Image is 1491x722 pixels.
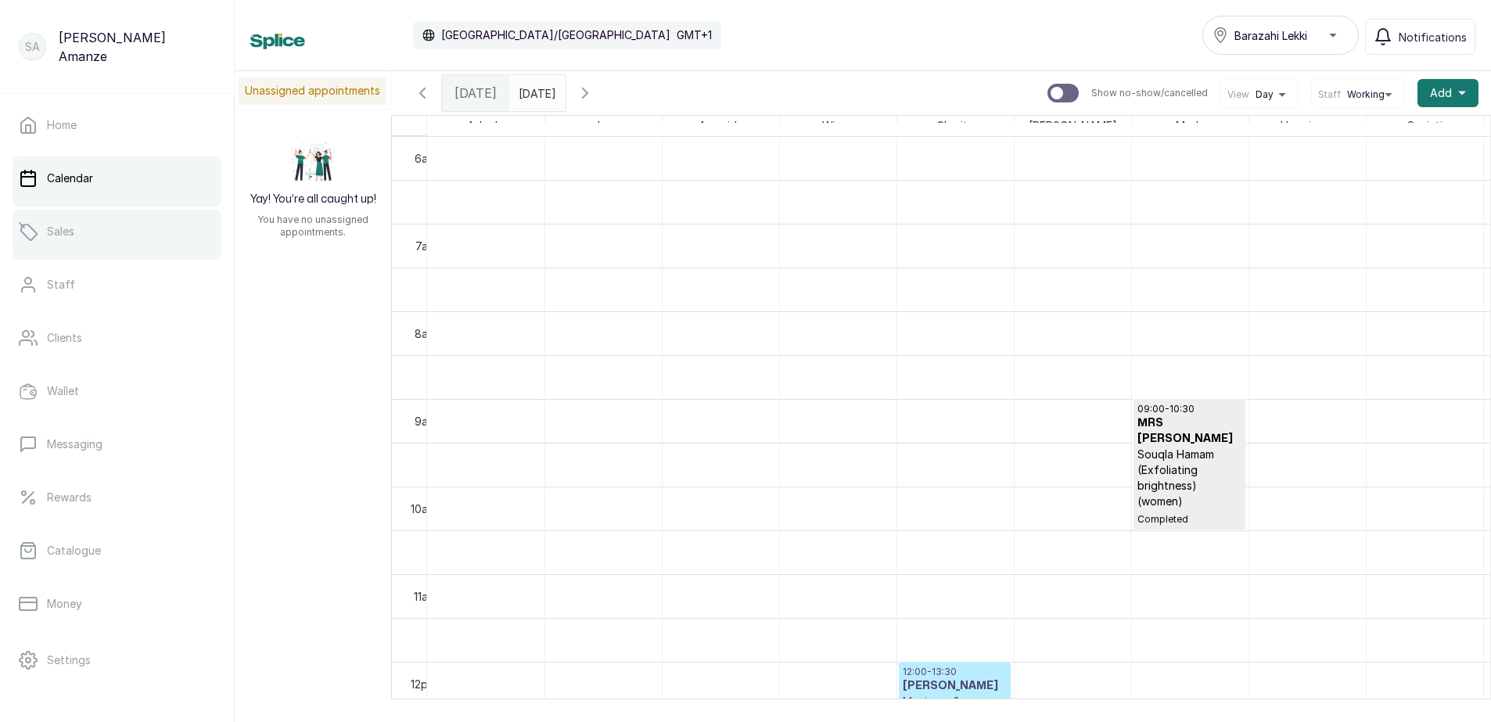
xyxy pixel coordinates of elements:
p: Rewards [47,490,92,505]
a: Catalogue [13,529,221,573]
span: Staff [1318,88,1341,101]
span: Add [1430,85,1452,101]
p: SA [25,39,40,55]
span: Adeola [464,116,507,135]
span: Joy [591,116,616,135]
div: 6am [411,150,440,167]
span: Day [1256,88,1274,101]
p: Show no-show/cancelled [1091,87,1208,99]
h3: MRS [PERSON_NAME] [1137,415,1241,447]
p: Messaging [47,436,102,452]
span: View [1227,88,1249,101]
a: Sales [13,210,221,253]
button: Barazahi Lekki [1202,16,1359,55]
span: Ayomide [695,116,746,135]
a: Wallet [13,369,221,413]
p: Money [47,596,82,612]
p: Settings [47,652,91,668]
button: Notifications [1365,19,1475,55]
div: 12pm [408,676,440,692]
p: GMT+1 [677,27,712,43]
a: Messaging [13,422,221,466]
button: ViewDay [1227,88,1292,101]
p: [PERSON_NAME] Amanze [59,28,215,66]
p: Sales [47,224,74,239]
h3: [PERSON_NAME] [903,678,1007,694]
p: You have no unassigned appointments. [244,214,382,239]
button: Add [1417,79,1478,107]
span: [PERSON_NAME] [1026,116,1120,135]
div: [DATE] [442,75,509,111]
a: Calendar [13,156,221,200]
span: [DATE] [454,84,497,102]
p: Wallet [47,383,79,399]
div: 10am [408,501,440,517]
p: 12:00 - 13:30 [903,666,1007,678]
span: Completed [1137,513,1241,526]
a: Home [13,103,221,147]
span: Working [1347,88,1385,101]
span: Made [1173,116,1208,135]
span: Happiness [1277,116,1338,135]
span: Wizzy [819,116,857,135]
p: Souqla Hamam (Exfoliating brightness) (women) [1137,447,1241,509]
h2: Yay! You’re all caught up! [250,192,376,207]
p: Unassigned appointments [239,77,386,105]
span: Barazahi Lekki [1234,27,1307,44]
p: Calendar [47,171,93,186]
p: Home [47,117,77,133]
p: 09:00 - 10:30 [1137,403,1241,415]
span: Charity [933,116,977,135]
div: 8am [411,325,440,342]
p: Catalogue [47,543,101,559]
a: Settings [13,638,221,682]
a: Money [13,582,221,626]
button: StaffWorking [1318,88,1398,101]
div: 9am [411,413,440,429]
p: [GEOGRAPHIC_DATA]/[GEOGRAPHIC_DATA] [441,27,670,43]
p: Clients [47,330,82,346]
a: Clients [13,316,221,360]
a: Rewards [13,476,221,519]
div: 11am [411,588,440,605]
div: 7am [412,238,440,254]
span: Notifications [1399,29,1467,45]
span: Suciati [1404,116,1446,135]
a: Staff [13,263,221,307]
p: Staff [47,277,75,293]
